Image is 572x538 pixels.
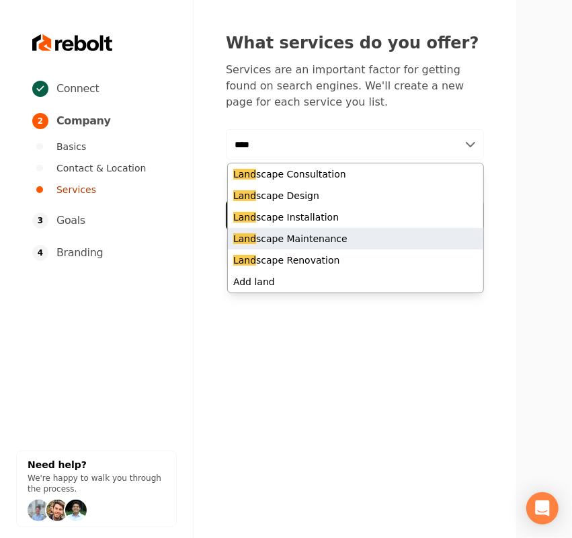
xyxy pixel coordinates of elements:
[32,113,48,129] span: 2
[228,163,483,185] div: scape Consultation
[228,185,483,206] div: scape Design
[233,233,256,244] mark: Land
[32,32,113,54] img: Rebolt Logo
[56,81,99,97] span: Connect
[233,190,256,201] mark: Land
[32,245,48,261] span: 4
[28,473,165,494] p: We're happy to walk you through the process.
[56,140,86,153] span: Basics
[228,206,483,228] div: scape Installation
[526,492,559,525] div: Open Intercom Messenger
[233,255,256,266] mark: Land
[226,62,484,110] p: Services are an important factor for getting found on search engines. We'll create a new page for...
[226,200,484,230] button: Continue
[28,459,87,470] strong: Need help?
[228,228,483,249] div: scape Maintenance
[46,500,68,521] img: help icon Will
[56,245,103,261] span: Branding
[16,451,177,527] button: Need help?We're happy to walk you through the process.help icon Willhelp icon Willhelp icon arwin
[56,113,111,129] span: Company
[226,32,484,54] h2: What services do you offer?
[228,249,483,271] div: scape Renovation
[233,169,256,180] mark: Land
[56,161,147,175] span: Contact & Location
[65,500,87,521] img: help icon arwin
[228,271,483,293] div: Add land
[233,212,256,223] mark: Land
[32,213,48,229] span: 3
[56,213,85,229] span: Goals
[226,238,484,268] button: Back
[28,500,49,521] img: help icon Will
[56,183,96,196] span: Services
